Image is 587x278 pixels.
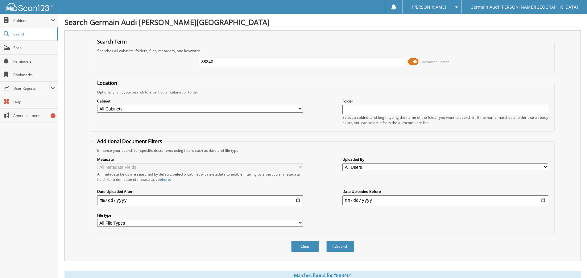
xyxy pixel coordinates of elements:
legend: Location [94,80,120,86]
span: Reminders [13,59,55,64]
label: Folder [342,98,548,104]
span: Cabinets [13,18,51,23]
label: File type [97,213,303,218]
div: Enhance your search for specific documents using filters such as date and file type. [94,148,552,153]
span: User Reports [13,86,51,91]
label: Metadata [97,157,303,162]
input: end [342,195,548,205]
span: Bookmarks [13,72,55,77]
a: here [162,177,170,182]
div: All metadata fields are searched by default. Select a cabinet with metadata to enable filtering b... [97,172,303,182]
button: Search [326,241,354,252]
span: Help [13,99,55,105]
span: Search [13,31,54,37]
span: Advanced Search [422,60,449,64]
h1: Search Germain Audi [PERSON_NAME][GEOGRAPHIC_DATA] [64,17,581,27]
span: [PERSON_NAME] [412,5,446,9]
span: Scan [13,45,55,50]
div: Searches all cabinets, folders, files, metadata, and keywords [94,48,552,53]
div: Select a cabinet and begin typing the name of the folder you want to search in. If the name match... [342,115,548,125]
span: Announcements [13,113,55,118]
label: Cabinet [97,98,303,104]
legend: Additional Document Filters [94,138,165,145]
input: start [97,195,303,205]
img: scan123-logo-white.svg [6,3,52,11]
legend: Search Term [94,38,130,45]
label: Date Uploaded After [97,189,303,194]
div: 1 [51,113,56,118]
span: Germain Audi [PERSON_NAME][GEOGRAPHIC_DATA] [470,5,578,9]
div: Optionally limit your search to a particular cabinet or folder [94,89,552,95]
button: Clear [291,241,319,252]
label: Date Uploaded Before [342,189,548,194]
label: Uploaded By [342,157,548,162]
